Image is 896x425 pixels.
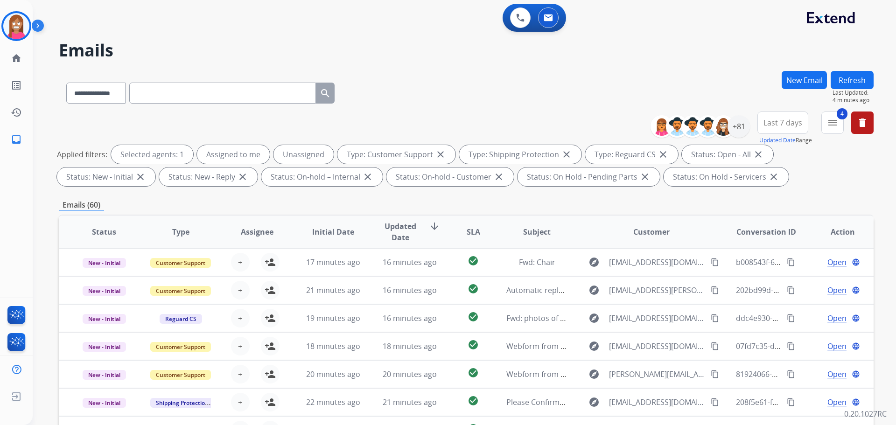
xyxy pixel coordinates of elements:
mat-icon: check_circle [468,339,479,350]
div: Selected agents: 1 [111,145,193,164]
mat-icon: person_add [265,257,276,268]
button: Refresh [831,71,874,89]
mat-icon: person_add [265,397,276,408]
mat-icon: close [561,149,572,160]
div: Type: Customer Support [337,145,455,164]
span: Webform from [PERSON_NAME][EMAIL_ADDRESS][PERSON_NAME][DOMAIN_NAME] on [DATE] [506,369,833,379]
mat-icon: check_circle [468,367,479,378]
h2: Emails [59,41,874,60]
button: Last 7 days [757,111,808,134]
span: + [238,257,242,268]
mat-icon: person_add [265,369,276,380]
mat-icon: arrow_downward [429,221,440,232]
mat-icon: list_alt [11,80,22,91]
mat-icon: content_copy [711,258,719,266]
button: + [231,281,250,300]
span: [EMAIL_ADDRESS][PERSON_NAME][DOMAIN_NAME] [609,285,705,296]
mat-icon: person_add [265,341,276,352]
span: 21 minutes ago [306,285,360,295]
span: 07fd7c35-da1a-4d0e-bf18-6865c6dd94c0 [736,341,877,351]
span: New - Initial [83,398,126,408]
span: 16 minutes ago [383,313,437,323]
span: + [238,285,242,296]
mat-icon: explore [588,397,600,408]
span: 16 minutes ago [383,257,437,267]
span: + [238,313,242,324]
span: SLA [467,226,480,237]
mat-icon: explore [588,285,600,296]
mat-icon: check_circle [468,311,479,322]
span: 21 minutes ago [383,397,437,407]
span: Open [827,257,847,268]
span: b008543f-649f-4408-97bf-d033ccfe23de [736,257,873,267]
mat-icon: close [493,171,504,182]
span: Reguard CS [160,314,202,324]
mat-icon: content_copy [711,370,719,378]
span: 22 minutes ago [306,397,360,407]
div: Type: Shipping Protection [459,145,581,164]
mat-icon: check_circle [468,283,479,294]
span: [EMAIL_ADDRESS][DOMAIN_NAME] [609,257,705,268]
div: Type: Reguard CS [585,145,678,164]
mat-icon: check_circle [468,395,479,406]
div: Status: Open - All [682,145,773,164]
span: + [238,397,242,408]
span: + [238,369,242,380]
mat-icon: language [852,314,860,322]
span: Open [827,341,847,352]
mat-icon: history [11,107,22,118]
span: ddc4e930-678b-40cd-bb38-5b07ceb362e1 [736,313,882,323]
span: New - Initial [83,314,126,324]
div: Status: On-hold - Customer [386,167,514,186]
mat-icon: delete [857,117,868,128]
span: Open [827,285,847,296]
span: 20 minutes ago [383,369,437,379]
mat-icon: home [11,53,22,64]
span: Open [827,397,847,408]
button: + [231,337,250,355]
button: + [231,365,250,383]
span: 202bd99d-8d67-43da-a952-02f84c106514 [736,285,880,295]
span: Customer Support [150,370,211,380]
mat-icon: close [135,171,146,182]
mat-icon: content_copy [711,314,719,322]
span: [EMAIL_ADDRESS][DOMAIN_NAME] [609,313,705,324]
mat-icon: menu [827,117,838,128]
span: New - Initial [83,342,126,352]
mat-icon: close [753,149,764,160]
p: 0.20.1027RC [844,408,887,419]
mat-icon: close [237,171,248,182]
span: Conversation ID [736,226,796,237]
span: 20 minutes ago [306,369,360,379]
span: Range [759,136,812,144]
mat-icon: content_copy [787,314,795,322]
mat-icon: inbox [11,134,22,145]
button: 4 [821,111,844,134]
div: Status: New - Reply [159,167,258,186]
mat-icon: content_copy [711,342,719,350]
mat-icon: person_add [265,313,276,324]
img: avatar [3,13,29,39]
mat-icon: content_copy [787,258,795,266]
mat-icon: content_copy [711,398,719,406]
span: 4 [837,108,847,119]
span: New - Initial [83,258,126,268]
mat-icon: explore [588,369,600,380]
button: New Email [782,71,827,89]
span: Subject [523,226,551,237]
span: Fwd: Chair [519,257,555,267]
span: [EMAIL_ADDRESS][DOMAIN_NAME] [609,341,705,352]
span: 19 minutes ago [306,313,360,323]
mat-icon: close [768,171,779,182]
button: + [231,309,250,327]
span: Initial Date [312,226,354,237]
div: Status: On-hold – Internal [261,167,383,186]
div: Status: On Hold - Pending Parts [518,167,660,186]
th: Action [797,216,874,248]
span: [EMAIL_ADDRESS][DOMAIN_NAME] [609,397,705,408]
mat-icon: language [852,342,860,350]
span: Open [827,369,847,380]
span: Customer Support [150,258,211,268]
span: Shipping Protection [150,398,214,408]
mat-icon: explore [588,313,600,324]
